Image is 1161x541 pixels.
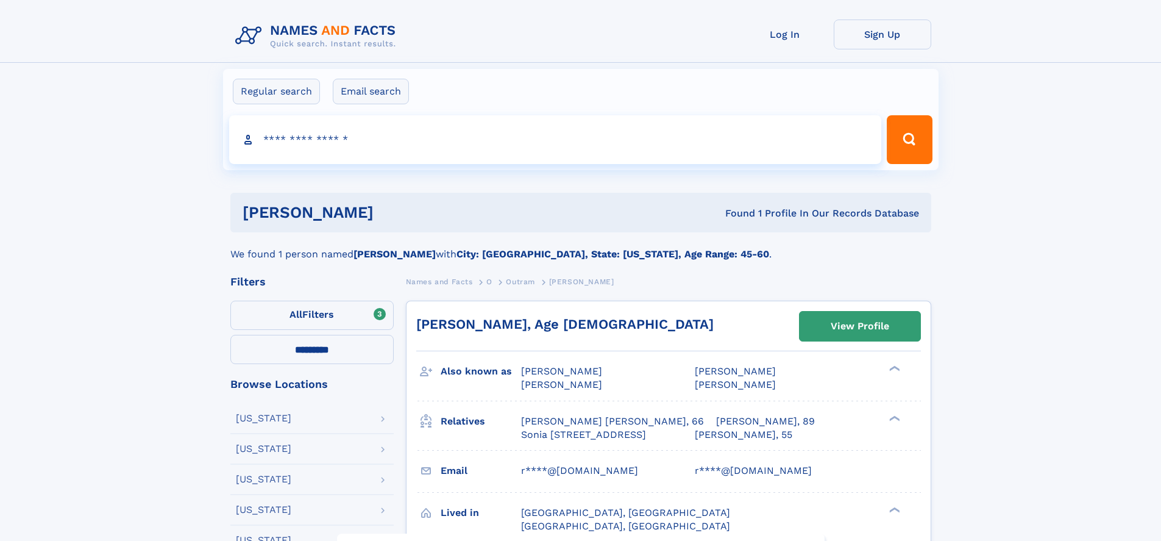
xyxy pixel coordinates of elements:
[230,20,406,52] img: Logo Names and Facts
[456,248,769,260] b: City: [GEOGRAPHIC_DATA], State: [US_STATE], Age Range: 45-60
[695,365,776,377] span: [PERSON_NAME]
[236,444,291,454] div: [US_STATE]
[549,278,614,286] span: [PERSON_NAME]
[441,411,521,432] h3: Relatives
[236,475,291,484] div: [US_STATE]
[549,207,919,220] div: Found 1 Profile In Our Records Database
[886,414,901,422] div: ❯
[486,278,492,286] span: O
[831,312,889,340] div: View Profile
[230,276,394,287] div: Filters
[289,309,302,320] span: All
[230,232,931,262] div: We found 1 person named with .
[506,278,535,286] span: Outram
[736,20,834,49] a: Log In
[233,79,320,104] label: Regular search
[486,274,492,289] a: O
[886,365,901,373] div: ❯
[236,505,291,515] div: [US_STATE]
[800,312,920,341] a: View Profile
[521,507,730,518] span: [GEOGRAPHIC_DATA], [GEOGRAPHIC_DATA]
[236,414,291,423] div: [US_STATE]
[521,428,646,442] a: Sonia [STREET_ADDRESS]
[416,317,714,332] a: [PERSON_NAME], Age [DEMOGRAPHIC_DATA]
[406,274,473,289] a: Names and Facts
[695,428,792,442] a: [PERSON_NAME], 55
[230,301,394,330] label: Filters
[887,115,932,164] button: Search Button
[521,379,602,390] span: [PERSON_NAME]
[506,274,535,289] a: Outram
[886,506,901,514] div: ❯
[441,503,521,523] h3: Lived in
[521,365,602,377] span: [PERSON_NAME]
[230,379,394,390] div: Browse Locations
[521,520,730,532] span: [GEOGRAPHIC_DATA], [GEOGRAPHIC_DATA]
[441,361,521,382] h3: Also known as
[333,79,409,104] label: Email search
[834,20,931,49] a: Sign Up
[229,115,882,164] input: search input
[716,415,815,428] a: [PERSON_NAME], 89
[441,460,521,481] h3: Email
[353,248,436,260] b: [PERSON_NAME]
[521,415,704,428] a: [PERSON_NAME] [PERSON_NAME], 66
[695,379,776,390] span: [PERSON_NAME]
[243,205,550,220] h1: [PERSON_NAME]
